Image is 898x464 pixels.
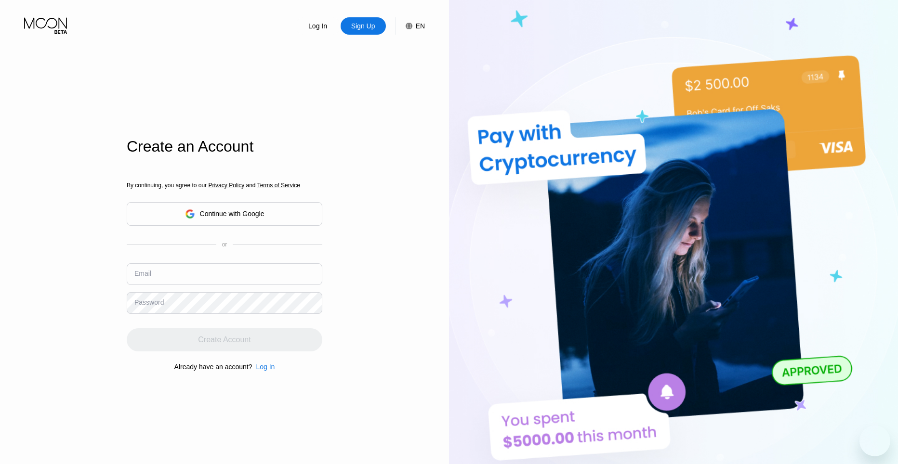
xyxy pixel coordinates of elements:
iframe: Кнопка запуска окна обмена сообщениями [859,425,890,456]
div: Sign Up [341,17,386,35]
div: EN [396,17,425,35]
div: Continue with Google [200,210,264,218]
span: Privacy Policy [208,182,244,189]
div: or [222,241,227,248]
div: Log In [252,363,275,371]
span: and [244,182,257,189]
div: By continuing, you agree to our [127,182,322,189]
div: Log In [295,17,341,35]
div: Already have an account? [174,363,252,371]
div: EN [416,22,425,30]
span: Terms of Service [257,182,300,189]
div: Log In [307,21,328,31]
div: Email [134,270,151,277]
div: Continue with Google [127,202,322,226]
div: Password [134,298,164,306]
div: Create an Account [127,138,322,155]
div: Log In [256,363,275,371]
div: Sign Up [350,21,376,31]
